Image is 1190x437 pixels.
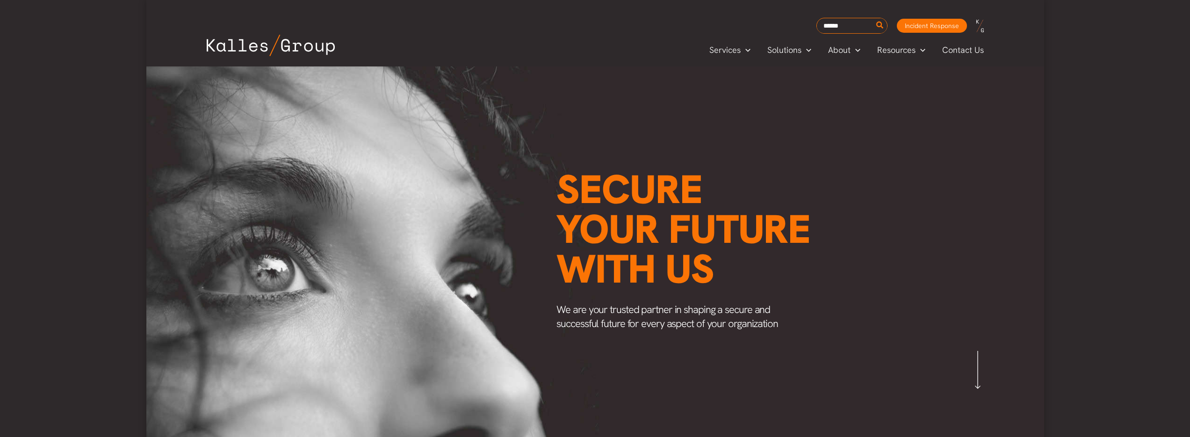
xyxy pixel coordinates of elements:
[874,18,886,33] button: Search
[767,43,801,57] span: Solutions
[869,43,934,57] a: ResourcesMenu Toggle
[934,43,993,57] a: Contact Us
[851,43,860,57] span: Menu Toggle
[801,43,811,57] span: Menu Toggle
[207,35,335,56] img: Kalles Group
[916,43,925,57] span: Menu Toggle
[741,43,750,57] span: Menu Toggle
[820,43,869,57] a: AboutMenu Toggle
[877,43,916,57] span: Resources
[759,43,820,57] a: SolutionsMenu Toggle
[942,43,984,57] span: Contact Us
[556,303,778,330] span: We are your trusted partner in shaping a secure and successful future for every aspect of your or...
[556,163,810,295] span: Secure your future with us
[701,42,993,58] nav: Primary Site Navigation
[701,43,759,57] a: ServicesMenu Toggle
[897,19,967,33] a: Incident Response
[828,43,851,57] span: About
[709,43,741,57] span: Services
